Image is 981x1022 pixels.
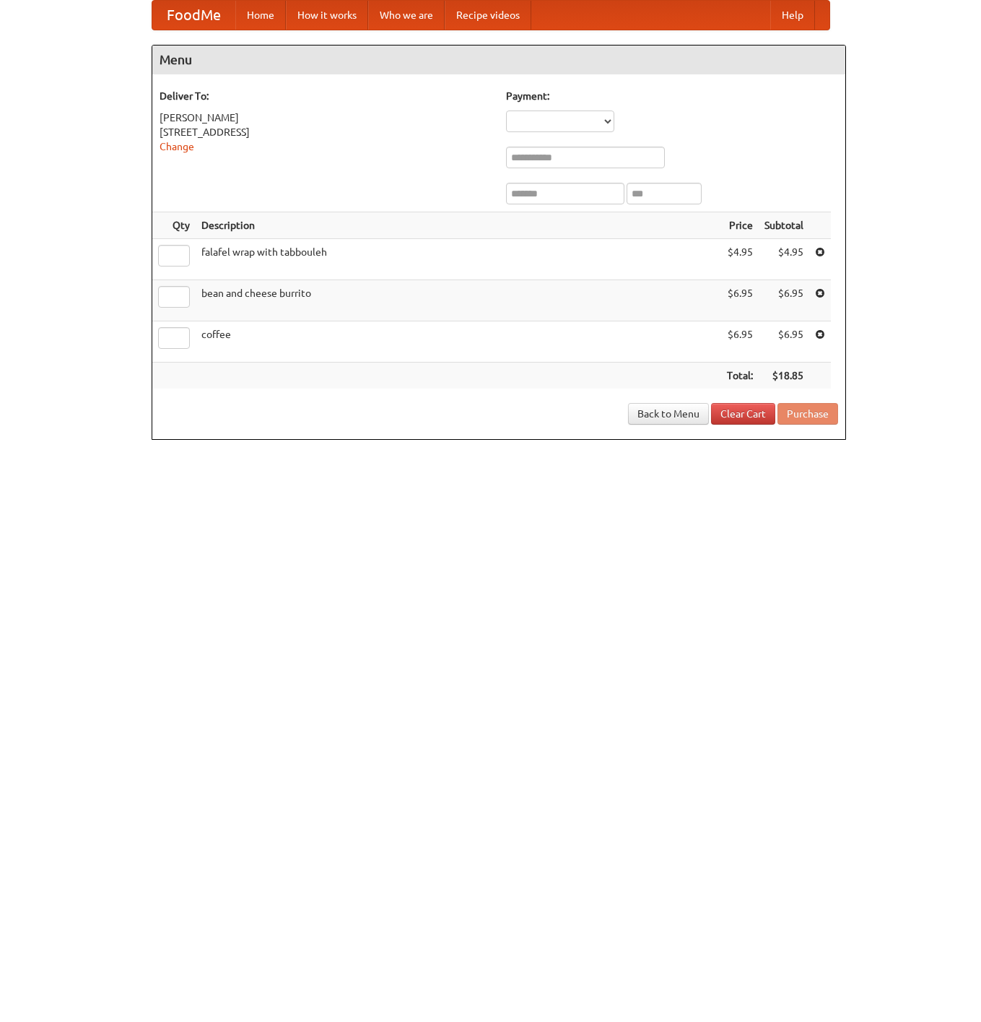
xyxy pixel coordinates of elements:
[160,89,492,103] h5: Deliver To:
[160,141,194,152] a: Change
[196,212,721,239] th: Description
[160,125,492,139] div: [STREET_ADDRESS]
[770,1,815,30] a: Help
[445,1,531,30] a: Recipe videos
[777,403,838,425] button: Purchase
[152,212,196,239] th: Qty
[235,1,286,30] a: Home
[759,280,809,321] td: $6.95
[368,1,445,30] a: Who we are
[711,403,775,425] a: Clear Cart
[721,212,759,239] th: Price
[196,239,721,280] td: falafel wrap with tabbouleh
[759,212,809,239] th: Subtotal
[628,403,709,425] a: Back to Menu
[152,46,845,74] h4: Menu
[196,280,721,321] td: bean and cheese burrito
[286,1,368,30] a: How it works
[721,363,759,389] th: Total:
[759,321,809,363] td: $6.95
[196,321,721,363] td: coffee
[759,363,809,389] th: $18.85
[506,89,838,103] h5: Payment:
[152,1,235,30] a: FoodMe
[721,321,759,363] td: $6.95
[721,280,759,321] td: $6.95
[721,239,759,280] td: $4.95
[759,239,809,280] td: $4.95
[160,111,492,125] div: [PERSON_NAME]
